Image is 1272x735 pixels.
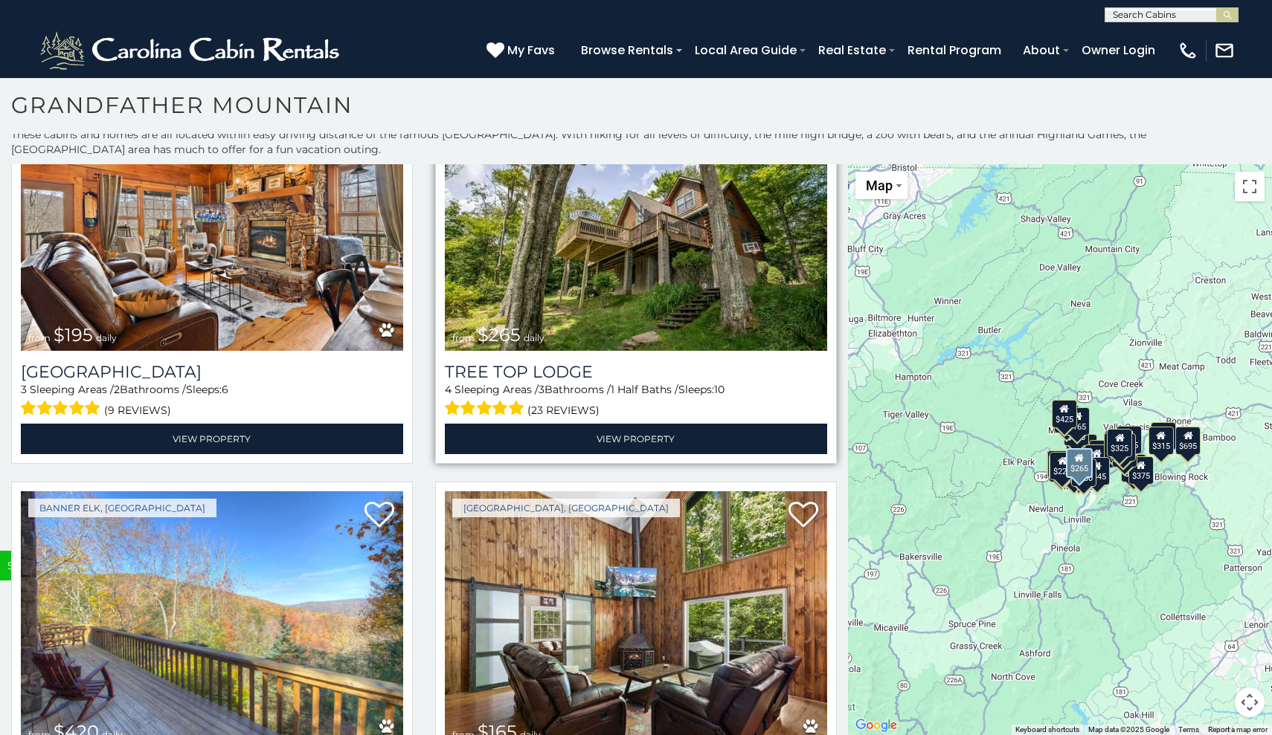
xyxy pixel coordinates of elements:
span: Map data ©2025 Google [1088,725,1169,734]
div: $350 [1071,459,1096,487]
img: Tree Top Lodge [445,95,827,351]
a: Add to favorites [788,500,818,531]
div: $485 [1117,426,1142,454]
span: 2 [114,383,120,396]
a: View Property [21,424,403,454]
span: 3 [21,383,27,396]
span: (9 reviews) [104,401,171,420]
img: Google [852,716,901,735]
a: Real Estate [811,37,893,63]
img: Boulder Lodge [21,95,403,351]
div: $695 [1175,427,1201,455]
div: $436 [1085,444,1110,473]
div: $375 [1128,456,1154,485]
button: Change map style [855,172,908,199]
div: $325 [1107,429,1132,457]
span: daily [96,332,117,343]
h3: Boulder Lodge [21,362,403,382]
a: About [1015,37,1067,63]
a: Owner Login [1074,37,1163,63]
a: Local Area Guide [687,37,804,63]
a: Terms (opens in new tab) [1178,725,1199,734]
div: $420 [1047,450,1073,479]
a: Add to favorites [364,500,394,531]
span: 1 Half Baths / [611,383,678,396]
div: $275 [1111,433,1136,462]
span: from [452,332,475,343]
a: View Property [445,424,827,454]
a: [GEOGRAPHIC_DATA] [21,362,403,382]
a: Browse Rentals [574,37,681,63]
div: $355 [1049,454,1074,482]
span: 10 [714,383,725,396]
a: Report a map error [1208,725,1268,734]
span: Map [866,178,893,193]
div: $265 [1066,448,1093,478]
span: My Favs [507,41,555,59]
a: My Favs [486,41,559,60]
div: $165 [1064,407,1090,436]
span: (23 reviews) [527,401,600,420]
div: $375 [1121,454,1146,482]
a: Tree Top Lodge from $265 daily [445,95,827,351]
span: daily [524,332,545,343]
div: $305 [1089,440,1114,468]
span: from [28,332,51,343]
a: Tree Top Lodge [445,362,827,382]
button: Map camera controls [1235,687,1265,717]
div: $675 [1151,422,1176,450]
a: Banner Elk, [GEOGRAPHIC_DATA] [28,499,216,517]
img: mail-regular-white.png [1214,40,1235,61]
div: $345 [1085,457,1110,485]
div: Sleeping Areas / Bathrooms / Sleeps: [445,382,827,420]
a: Rental Program [900,37,1009,63]
span: $265 [478,324,521,346]
span: 4 [445,383,452,396]
span: $195 [54,324,93,346]
a: Boulder Lodge from $195 daily [21,95,403,351]
img: White-1-2.png [37,28,346,73]
div: $225 [1050,452,1075,480]
button: Toggle fullscreen view [1235,172,1265,201]
div: $425 [1052,400,1077,428]
span: 3 [539,383,545,396]
span: 6 [222,383,228,396]
div: $205 [1104,433,1129,461]
button: Keyboard shortcuts [1015,725,1079,735]
a: Open this area in Google Maps (opens a new window) [852,716,901,735]
img: phone-regular-white.png [1178,40,1198,61]
div: $315 [1149,427,1174,455]
a: [GEOGRAPHIC_DATA], [GEOGRAPHIC_DATA] [452,499,680,517]
div: Sleeping Areas / Bathrooms / Sleeps: [21,382,403,420]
